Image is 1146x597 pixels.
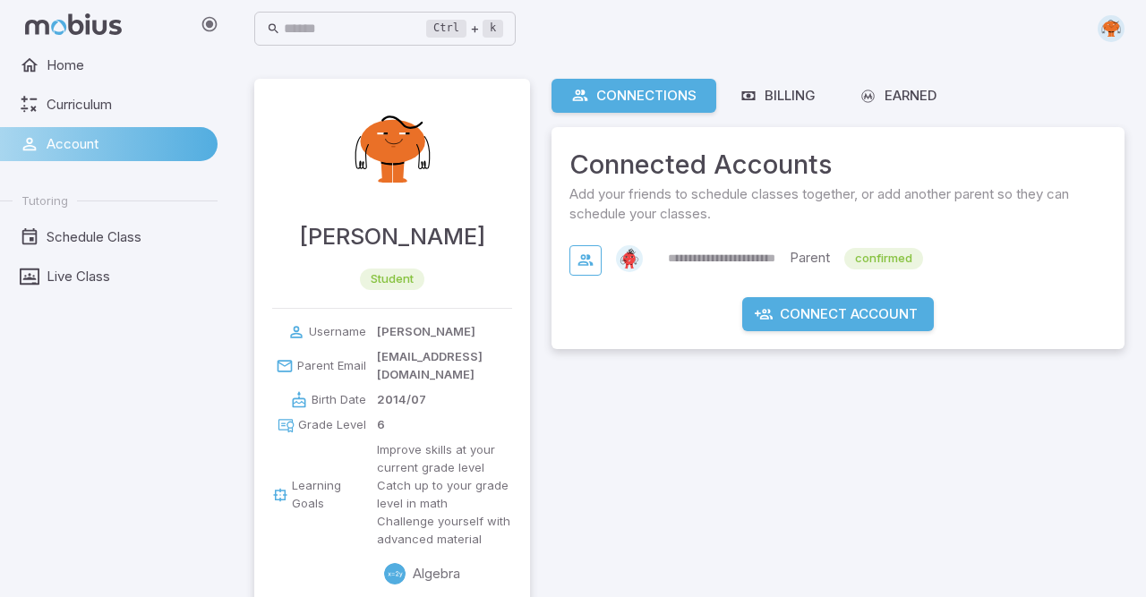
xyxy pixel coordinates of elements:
[790,248,830,269] p: Parent
[377,391,426,409] p: 2014/07
[299,218,485,254] h4: [PERSON_NAME]
[292,477,366,513] p: Learning Goals
[742,297,934,331] button: Connect Account
[1098,15,1125,42] img: oval.svg
[384,563,406,584] div: Algebra
[616,245,643,272] img: circle.svg
[21,192,68,209] span: Tutoring
[569,184,1107,224] span: Add your friends to schedule classes together, or add another parent so they can schedule your cl...
[569,245,602,276] button: View Connection
[377,323,475,341] p: [PERSON_NAME]
[47,227,205,247] span: Schedule Class
[47,95,205,115] span: Curriculum
[338,97,446,204] img: hussein
[569,145,1107,184] span: Connected Accounts
[413,564,460,584] p: Algebra
[297,357,366,375] p: Parent Email
[47,55,205,75] span: Home
[740,86,816,106] div: Billing
[312,391,366,409] p: Birth Date
[309,323,366,341] p: Username
[377,513,512,549] p: Challenge yourself with advanced material
[426,20,466,38] kbd: Ctrl
[859,86,936,106] div: Earned
[844,250,923,268] span: confirmed
[377,477,512,513] p: Catch up to your grade level in math
[426,18,503,39] div: +
[377,416,385,434] p: 6
[47,267,205,286] span: Live Class
[360,270,424,288] span: student
[483,20,503,38] kbd: k
[298,416,366,434] p: Grade Level
[47,134,205,154] span: Account
[571,86,697,106] div: Connections
[377,348,512,384] p: [EMAIL_ADDRESS][DOMAIN_NAME]
[377,441,512,477] p: Improve skills at your current grade level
